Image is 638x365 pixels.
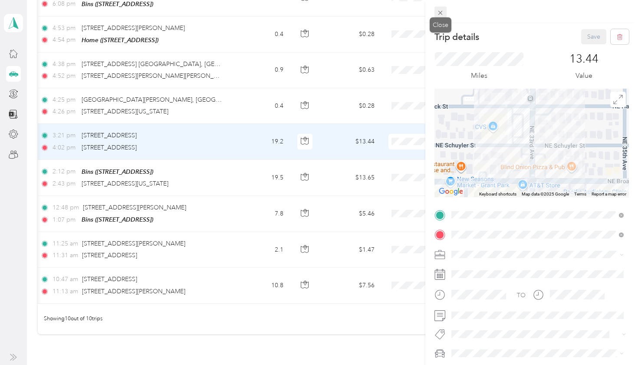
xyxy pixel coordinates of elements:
[479,191,516,197] button: Keyboard shortcuts
[574,192,586,196] a: Terms (opens in new tab)
[522,192,569,196] span: Map data ©2025 Google
[592,192,626,196] a: Report a map error
[589,316,638,365] iframe: Everlance-gr Chat Button Frame
[471,70,487,81] p: Miles
[430,17,451,33] div: Close
[576,70,592,81] p: Value
[434,31,479,43] p: Trip details
[517,291,526,300] div: TO
[437,186,465,197] a: Open this area in Google Maps (opens a new window)
[569,52,599,66] p: 13.44
[437,186,465,197] img: Google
